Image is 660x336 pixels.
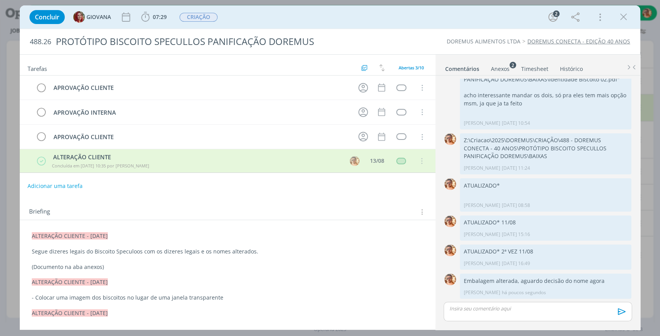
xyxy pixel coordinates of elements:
[32,278,108,286] span: ALTERAÇÃO CLIENTE - [DATE]
[50,132,351,142] div: APROVAÇÃO CLIENTE
[50,108,351,117] div: APROVAÇÃO INTERNA
[50,83,351,93] div: APROVAÇÃO CLIENTE
[464,277,627,285] p: Embalagem alterada, aguardo decisão do nome agora
[50,153,342,162] div: ALTERAÇÃO CLIENTE
[502,260,530,267] span: [DATE] 16:49
[444,215,456,227] img: V
[179,12,218,22] button: CRIAÇÃO
[30,38,51,46] span: 488.26
[447,38,520,45] a: DOREMUS ALIMENTOS LTDA
[73,11,111,23] button: GGIOVANA
[444,245,456,256] img: V
[28,63,47,72] span: Tarefas
[86,14,111,20] span: GIOVANA
[370,158,384,164] div: 13/08
[464,165,500,172] p: [PERSON_NAME]
[444,274,456,285] img: V
[560,62,583,73] a: Histórico
[32,309,108,317] span: ALTERAÇÃO CLIENTE - [DATE]
[502,165,530,172] span: [DATE] 11:24
[35,14,59,20] span: Concluir
[153,13,167,21] span: 07:29
[32,294,423,302] p: - Colocar uma imagem dos biscoitos no lugar de uma janela transparente
[180,13,218,22] span: CRIAÇÃO
[27,179,83,193] button: Adicionar uma tarefa
[29,10,65,24] button: Concluir
[502,202,530,209] span: [DATE] 08:58
[527,38,630,45] a: DOREMUS CONECTA - EDIÇÃO 40 ANOS
[491,65,510,73] div: Anexos
[444,178,456,190] img: V
[32,232,108,240] span: ALTERAÇÃO CLIENTE - [DATE]
[521,62,549,73] a: Timesheet
[464,231,500,238] p: [PERSON_NAME]
[553,10,560,17] div: 2
[464,202,500,209] p: [PERSON_NAME]
[379,64,385,71] img: arrow-down-up.svg
[464,91,627,107] p: acho interessante mandar os dois, só pra eles tem mais opção msm, ja que ja ta feito
[73,11,85,23] img: G
[464,248,627,255] p: ATUALIZADO* 2ª VEZ 11/08
[547,11,559,23] button: 2
[20,5,640,330] div: dialog
[464,260,500,267] p: [PERSON_NAME]
[32,263,423,271] p: (Documento na aba anexos)
[444,133,456,145] img: V
[445,62,480,73] a: Comentários
[510,62,516,68] sup: 2
[399,65,424,71] span: Abertas 3/10
[464,219,627,226] p: ATUALIZADO* 11/08
[464,289,500,296] p: [PERSON_NAME]
[52,163,149,169] span: Concluída em [DATE] 10:35 por [PERSON_NAME]
[29,207,50,217] span: Briefing
[464,136,627,160] p: Z:\Criacao\2025\DOREMUS\CRIAÇÃO\488 - DOREMUS CONECTA - 40 ANOS\PROTÓTIPO BISCOITO SPECULLOS PANI...
[464,182,627,190] p: ATUALIZADO*
[464,120,500,127] p: [PERSON_NAME]
[502,120,530,127] span: [DATE] 10:54
[32,248,423,255] p: Segue dizeres legais do Biscoito Speculoos com os dizeres legais e os nomes alterados.
[139,11,169,23] button: 07:29
[502,231,530,238] span: [DATE] 15:16
[53,32,377,51] div: PROTÓTIPO BISCOITO SPECULLOS PANIFICAÇÃO DOREMUS
[502,289,546,296] span: há poucos segundos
